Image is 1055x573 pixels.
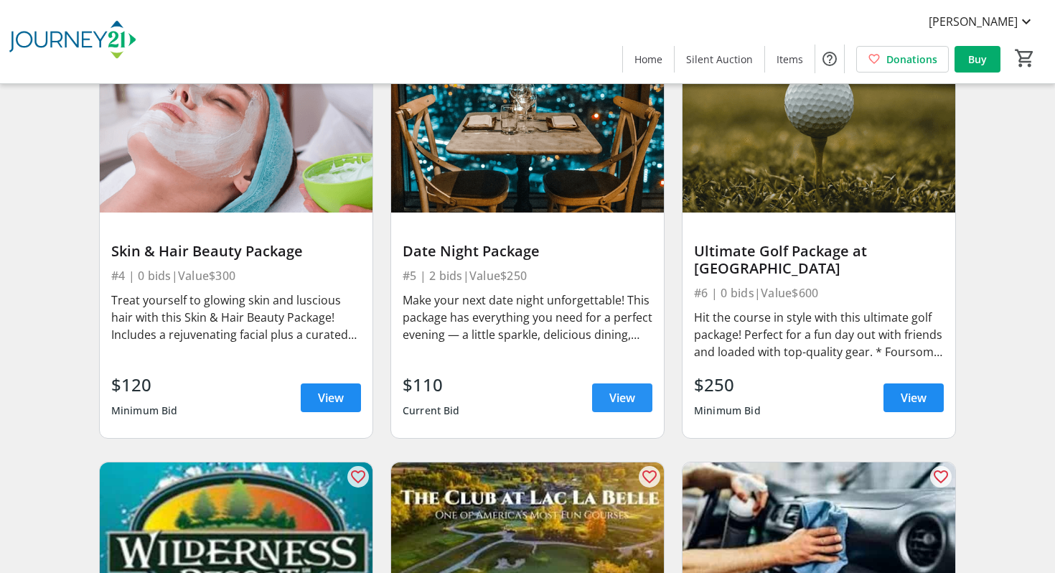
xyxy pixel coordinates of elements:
[403,398,460,424] div: Current Bid
[1012,45,1038,71] button: Cart
[609,389,635,406] span: View
[301,383,361,412] a: View
[883,383,944,412] a: View
[686,52,753,67] span: Silent Auction
[694,283,944,303] div: #6 | 0 bids | Value $600
[968,52,987,67] span: Buy
[765,46,815,73] a: Items
[815,45,844,73] button: Help
[403,243,652,260] div: Date Night Package
[694,309,944,360] div: Hit the course in style with this ultimate golf package! Perfect for a fun day out with friends a...
[856,46,949,73] a: Donations
[917,10,1046,33] button: [PERSON_NAME]
[694,372,761,398] div: $250
[694,243,944,277] div: Ultimate Golf Package at [GEOGRAPHIC_DATA]
[111,292,361,343] div: Treat yourself to glowing skin and luscious hair with this Skin & Hair Beauty Package! Includes a...
[929,13,1018,30] span: [PERSON_NAME]
[9,6,136,78] img: Journey21's Logo
[901,389,927,406] span: View
[111,243,361,260] div: Skin & Hair Beauty Package
[623,46,674,73] a: Home
[100,59,372,213] img: Skin & Hair Beauty Package
[403,372,460,398] div: $110
[777,52,803,67] span: Items
[955,46,1000,73] a: Buy
[391,59,664,213] img: Date Night Package
[886,52,937,67] span: Donations
[592,383,652,412] a: View
[683,59,955,213] img: Ultimate Golf Package at Paganica
[111,398,178,424] div: Minimum Bid
[634,52,662,67] span: Home
[403,292,652,343] div: Make your next date night unforgettable! This package has everything you need for a perfect eveni...
[403,266,652,286] div: #5 | 2 bids | Value $250
[111,266,361,286] div: #4 | 0 bids | Value $300
[318,389,344,406] span: View
[675,46,764,73] a: Silent Auction
[641,468,658,485] mat-icon: favorite_outline
[932,468,949,485] mat-icon: favorite_outline
[694,398,761,424] div: Minimum Bid
[111,372,178,398] div: $120
[350,468,367,485] mat-icon: favorite_outline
